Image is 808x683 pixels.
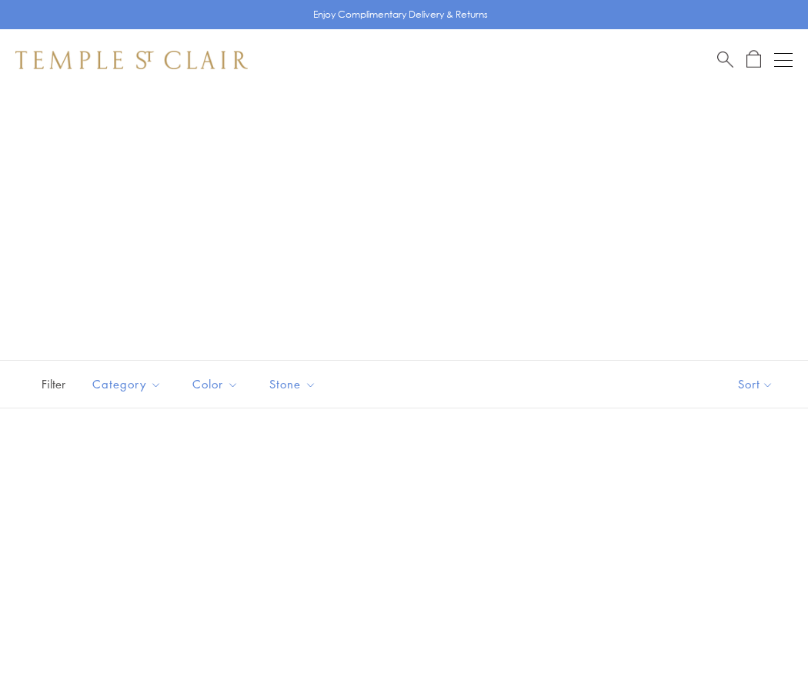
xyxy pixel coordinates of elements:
[703,361,808,408] button: Show sort by
[181,367,250,401] button: Color
[85,375,173,394] span: Category
[774,51,793,69] button: Open navigation
[717,50,733,69] a: Search
[262,375,328,394] span: Stone
[258,367,328,401] button: Stone
[185,375,250,394] span: Color
[313,7,488,22] p: Enjoy Complimentary Delivery & Returns
[746,50,761,69] a: Open Shopping Bag
[15,51,248,69] img: Temple St. Clair
[81,367,173,401] button: Category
